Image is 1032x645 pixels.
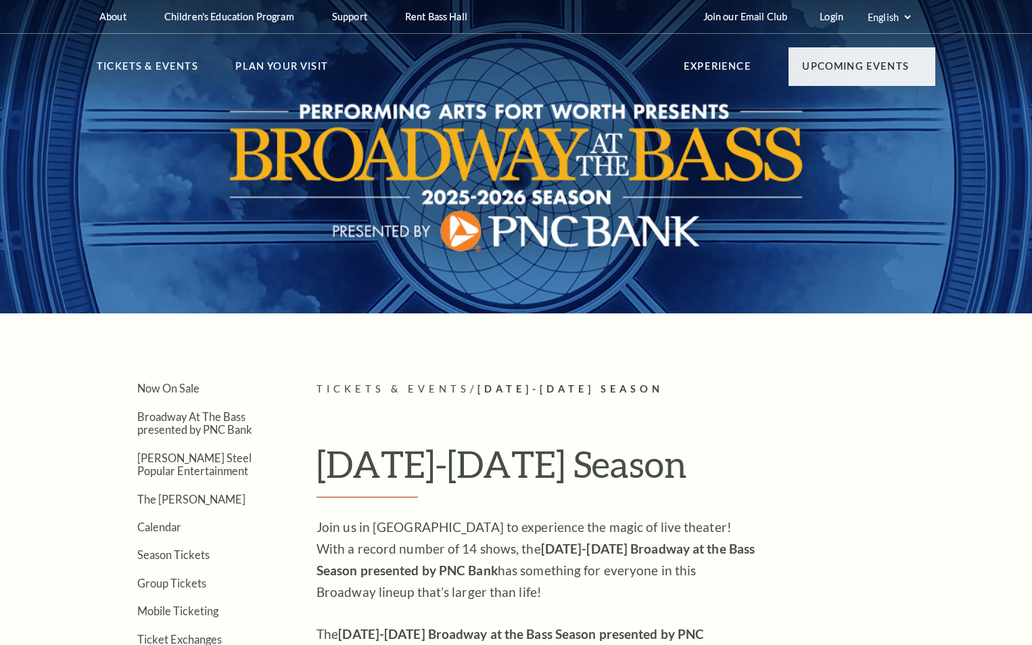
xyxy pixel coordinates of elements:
a: Calendar [137,520,181,533]
p: Rent Bass Hall [405,11,467,22]
a: Now On Sale [137,382,200,395]
a: Mobile Ticketing [137,604,218,617]
p: Join us in [GEOGRAPHIC_DATA] to experience the magic of live theater! With a record number of 14 ... [316,516,756,603]
a: Group Tickets [137,577,206,590]
p: Children's Education Program [164,11,294,22]
a: [PERSON_NAME] Steel Popular Entertainment [137,451,252,477]
strong: [DATE]-[DATE] Broadway at the Bass Season presented by PNC Bank [316,541,755,578]
p: / [316,381,935,398]
p: About [99,11,126,22]
p: Tickets & Events [97,58,198,83]
p: Upcoming Events [802,58,909,83]
span: [DATE]-[DATE] Season [477,383,663,395]
p: Support [332,11,367,22]
h1: [DATE]-[DATE] Season [316,442,935,497]
p: Experience [684,58,751,83]
span: Tickets & Events [316,383,470,395]
a: The [PERSON_NAME] [137,493,245,506]
a: Broadway At The Bass presented by PNC Bank [137,410,252,436]
a: Season Tickets [137,548,210,561]
p: Plan Your Visit [235,58,328,83]
select: Select: [865,11,913,24]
